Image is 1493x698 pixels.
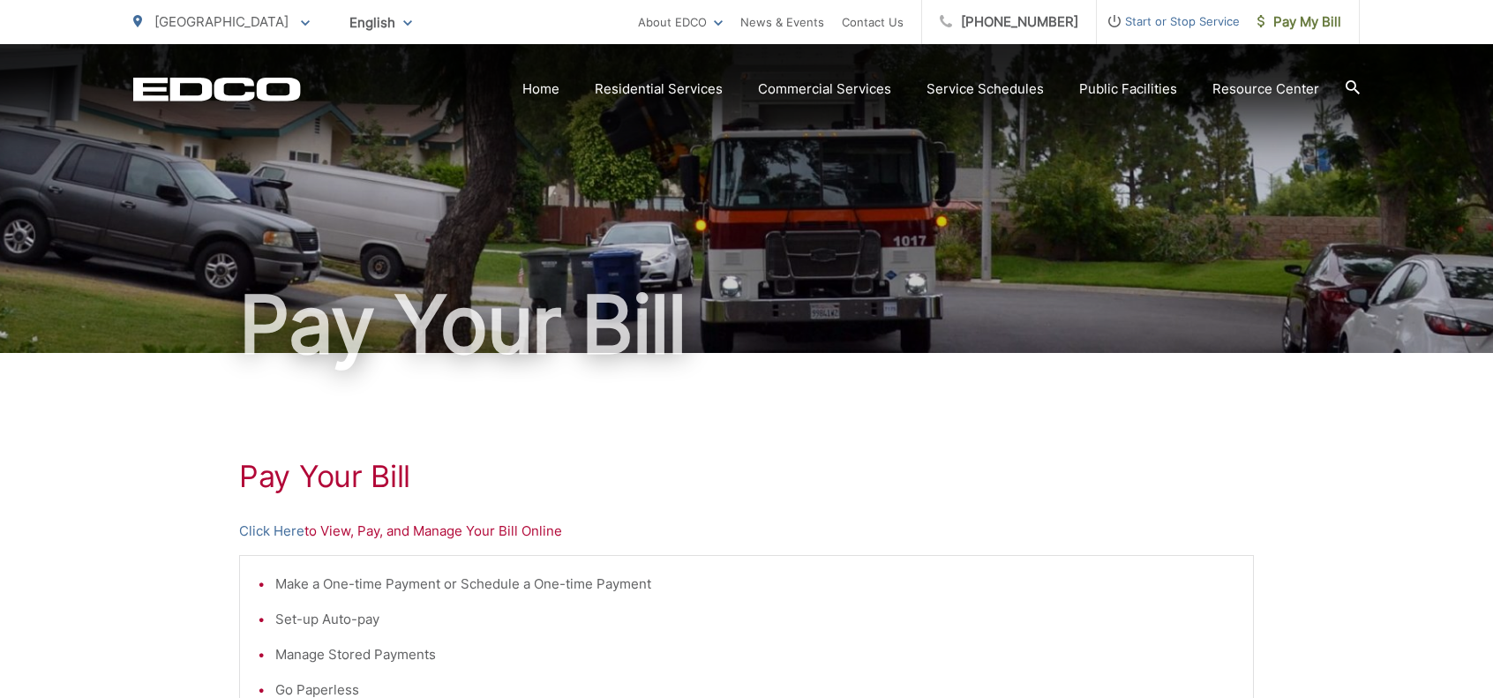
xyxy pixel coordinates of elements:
[239,459,1254,494] h1: Pay Your Bill
[927,79,1044,100] a: Service Schedules
[336,7,425,38] span: English
[1257,11,1341,33] span: Pay My Bill
[133,77,301,101] a: EDCD logo. Return to the homepage.
[154,13,289,30] span: [GEOGRAPHIC_DATA]
[275,644,1235,665] li: Manage Stored Payments
[275,609,1235,630] li: Set-up Auto-pay
[522,79,559,100] a: Home
[758,79,891,100] a: Commercial Services
[740,11,824,33] a: News & Events
[638,11,723,33] a: About EDCO
[133,281,1360,369] h1: Pay Your Bill
[239,521,1254,542] p: to View, Pay, and Manage Your Bill Online
[595,79,723,100] a: Residential Services
[1212,79,1319,100] a: Resource Center
[239,521,304,542] a: Click Here
[842,11,904,33] a: Contact Us
[1079,79,1177,100] a: Public Facilities
[275,574,1235,595] li: Make a One-time Payment or Schedule a One-time Payment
